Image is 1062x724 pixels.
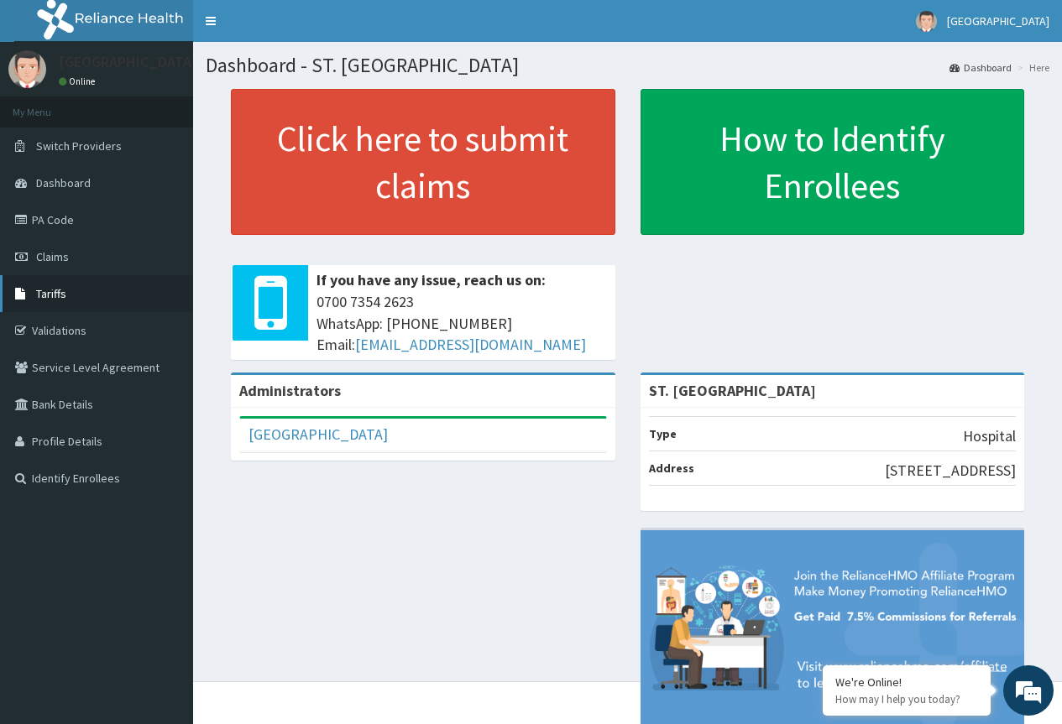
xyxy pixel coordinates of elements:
[835,692,978,706] p: How may I help you today?
[231,89,615,235] a: Click here to submit claims
[248,425,388,444] a: [GEOGRAPHIC_DATA]
[36,138,122,154] span: Switch Providers
[1013,60,1049,75] li: Here
[835,675,978,690] div: We're Online!
[641,89,1025,235] a: How to Identify Enrollees
[649,381,816,400] strong: ST. [GEOGRAPHIC_DATA]
[649,426,677,441] b: Type
[8,50,46,88] img: User Image
[36,249,69,264] span: Claims
[950,60,1012,75] a: Dashboard
[355,335,586,354] a: [EMAIL_ADDRESS][DOMAIN_NAME]
[649,461,694,476] b: Address
[36,286,66,301] span: Tariffs
[36,175,91,190] span: Dashboard
[885,460,1016,482] p: [STREET_ADDRESS]
[916,11,937,32] img: User Image
[206,55,1049,76] h1: Dashboard - ST. [GEOGRAPHIC_DATA]
[317,270,546,289] b: If you have any issue, reach us on:
[239,381,341,400] b: Administrators
[317,291,607,356] span: 0700 7354 2623 WhatsApp: [PHONE_NUMBER] Email:
[963,425,1016,447] p: Hospital
[59,55,197,70] p: [GEOGRAPHIC_DATA]
[59,76,99,87] a: Online
[947,13,1049,29] span: [GEOGRAPHIC_DATA]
